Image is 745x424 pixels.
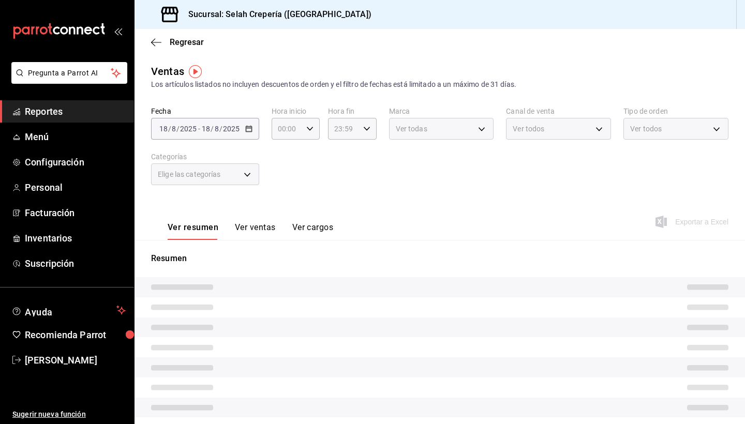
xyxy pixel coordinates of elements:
[630,124,662,134] span: Ver todos
[25,328,126,342] span: Recomienda Parrot
[151,64,184,79] div: Ventas
[168,222,333,240] div: navigation tabs
[25,231,126,245] span: Inventarios
[168,222,218,240] button: Ver resumen
[214,125,219,133] input: --
[158,169,221,179] span: Elige las categorías
[25,353,126,367] span: [PERSON_NAME]
[28,68,111,79] span: Pregunta a Parrot AI
[222,125,240,133] input: ----
[12,409,126,420] span: Sugerir nueva función
[168,125,171,133] span: /
[151,153,259,160] label: Categorías
[396,124,427,134] span: Ver todas
[180,125,197,133] input: ----
[25,104,126,118] span: Reportes
[170,37,204,47] span: Regresar
[201,125,211,133] input: --
[389,108,494,115] label: Marca
[198,125,200,133] span: -
[25,304,112,316] span: Ayuda
[159,125,168,133] input: --
[7,75,127,86] a: Pregunta a Parrot AI
[176,125,180,133] span: /
[235,222,276,240] button: Ver ventas
[292,222,334,240] button: Ver cargos
[25,256,126,270] span: Suscripción
[180,8,371,21] h3: Sucursal: Selah Crepería ([GEOGRAPHIC_DATA])
[211,125,214,133] span: /
[328,108,376,115] label: Hora fin
[623,108,728,115] label: Tipo de orden
[171,125,176,133] input: --
[151,108,259,115] label: Fecha
[513,124,544,134] span: Ver todos
[151,37,204,47] button: Regresar
[25,130,126,144] span: Menú
[151,252,728,265] p: Resumen
[25,180,126,194] span: Personal
[272,108,320,115] label: Hora inicio
[25,155,126,169] span: Configuración
[189,65,202,78] img: Tooltip marker
[114,27,122,35] button: open_drawer_menu
[151,79,728,90] div: Los artículos listados no incluyen descuentos de orden y el filtro de fechas está limitado a un m...
[219,125,222,133] span: /
[506,108,611,115] label: Canal de venta
[11,62,127,84] button: Pregunta a Parrot AI
[25,206,126,220] span: Facturación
